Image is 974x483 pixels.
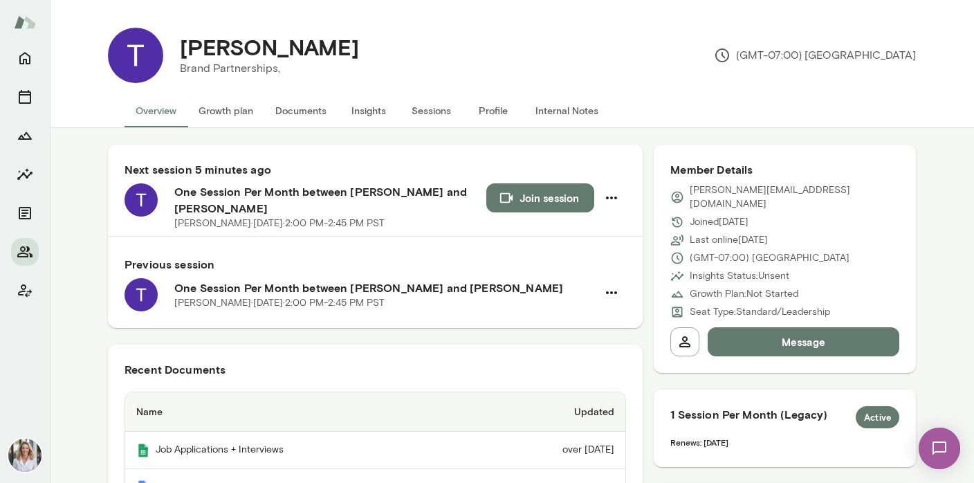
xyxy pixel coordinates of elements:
[264,94,338,127] button: Documents
[478,392,626,432] th: Updated
[690,215,748,229] p: Joined [DATE]
[14,9,36,35] img: Mento
[8,439,42,472] img: Jennifer Palazzo
[174,296,385,310] p: [PERSON_NAME] · [DATE] · 2:00 PM-2:45 PM PST
[462,94,524,127] button: Profile
[690,251,849,265] p: (GMT-07:00) [GEOGRAPHIC_DATA]
[11,277,39,304] button: Client app
[670,406,899,428] h6: 1 Session Per Month (Legacy)
[11,238,39,266] button: Members
[180,34,359,60] h4: [PERSON_NAME]
[690,233,768,247] p: Last online [DATE]
[180,60,359,77] p: Brand Partnerships,
[11,122,39,149] button: Growth Plan
[524,94,609,127] button: Internal Notes
[856,411,899,425] span: Active
[690,183,899,211] p: [PERSON_NAME][EMAIL_ADDRESS][DOMAIN_NAME]
[690,305,830,319] p: Seat Type: Standard/Leadership
[11,83,39,111] button: Sessions
[125,256,626,273] h6: Previous session
[11,199,39,227] button: Documents
[670,161,899,178] h6: Member Details
[174,280,597,296] h6: One Session Per Month between [PERSON_NAME] and [PERSON_NAME]
[108,28,163,83] img: Taylor Wong
[714,47,916,64] p: (GMT-07:00) [GEOGRAPHIC_DATA]
[125,94,187,127] button: Overview
[125,392,478,432] th: Name
[174,183,486,217] h6: One Session Per Month between [PERSON_NAME] and [PERSON_NAME]
[670,437,728,447] span: Renews: [DATE]
[125,361,626,378] h6: Recent Documents
[11,161,39,188] button: Insights
[690,269,789,283] p: Insights Status: Unsent
[400,94,462,127] button: Sessions
[174,217,385,230] p: [PERSON_NAME] · [DATE] · 2:00 PM-2:45 PM PST
[478,432,626,469] td: over [DATE]
[338,94,400,127] button: Insights
[187,94,264,127] button: Growth plan
[125,432,478,469] th: Job Applications + Interviews
[125,161,626,178] h6: Next session 5 minutes ago
[690,287,798,301] p: Growth Plan: Not Started
[136,444,150,457] img: Mento
[486,183,594,212] button: Join session
[11,44,39,72] button: Home
[708,327,899,356] button: Message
